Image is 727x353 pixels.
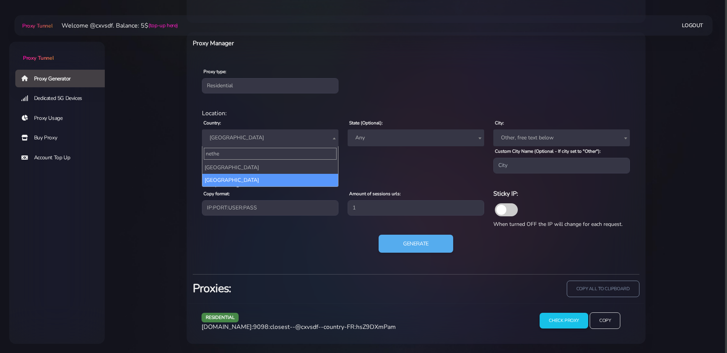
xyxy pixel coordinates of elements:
h6: Sticky IP: [493,189,630,199]
a: (top-up here) [148,21,178,29]
button: Generate [379,235,453,253]
label: Country: [203,119,221,126]
span: France [202,129,338,146]
iframe: Webchat Widget [690,316,717,343]
input: City [493,158,630,173]
a: Logout [682,18,703,33]
input: Copy [590,312,620,329]
span: Proxy Tunnel [23,54,54,62]
label: State (Optional): [349,119,383,126]
label: Amount of sessions urls: [349,190,401,197]
a: Proxy Tunnel [21,20,52,32]
span: [DOMAIN_NAME]:9098:closest--@cxvsdf--country-FR:hsZ9DXmPam [202,323,396,331]
label: Proxy type: [203,68,226,75]
span: residential [202,313,239,322]
li: Welcome @cxvsdf. Balance: 5$ [52,21,178,30]
label: Custom City Name (Optional - If city set to "Other"): [495,148,601,155]
h3: Proxies: [193,281,411,296]
a: Proxy Generator [15,70,111,87]
span: Other, free text below [498,132,625,143]
li: [GEOGRAPHIC_DATA] [202,161,338,174]
label: City: [495,119,504,126]
li: [GEOGRAPHIC_DATA] [202,174,338,186]
div: Proxy Settings: [197,180,635,189]
span: Proxy Tunnel [22,22,52,29]
span: France [207,132,334,143]
a: Proxy Tunnel [9,42,105,62]
label: Copy format: [203,190,230,197]
input: Check Proxy [540,313,588,328]
a: Account Top Up [15,149,111,167]
a: Buy Proxy [15,129,111,147]
span: Any [348,129,484,146]
h6: Proxy Manager [193,38,449,48]
input: Search [204,148,337,160]
input: copy all to clipboard [567,281,639,297]
a: Dedicated 5G Devices [15,90,111,107]
div: Location: [197,109,635,118]
a: Proxy Usage [15,109,111,127]
span: Other, free text below [493,129,630,146]
span: Any [352,132,480,143]
span: When turned OFF the IP will change for each request. [493,221,623,228]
